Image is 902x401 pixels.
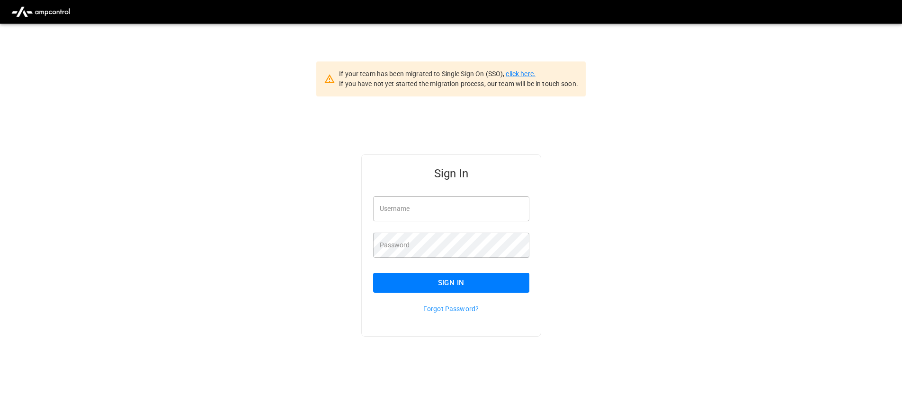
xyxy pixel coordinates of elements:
[506,70,535,78] a: click here.
[8,3,74,21] img: ampcontrol.io logo
[373,166,529,181] h5: Sign In
[339,70,506,78] span: If your team has been migrated to Single Sign On (SSO),
[373,304,529,314] p: Forgot Password?
[373,273,529,293] button: Sign In
[339,80,578,87] span: If you have not yet started the migration process, our team will be in touch soon.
